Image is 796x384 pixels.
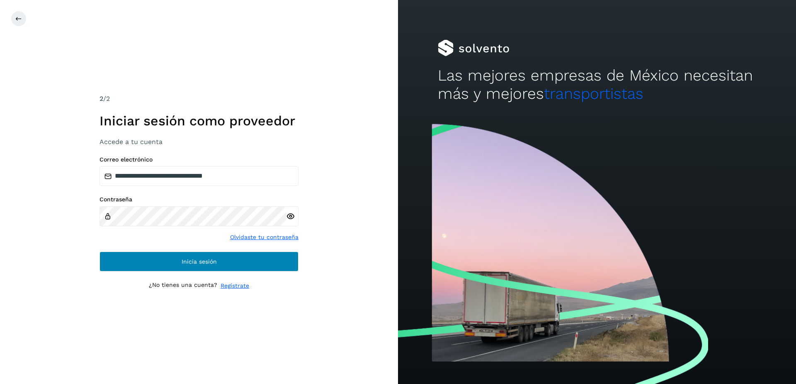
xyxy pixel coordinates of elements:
a: Regístrate [221,281,249,290]
label: Contraseña [99,196,298,203]
button: Inicia sesión [99,252,298,271]
p: ¿No tienes una cuenta? [149,281,217,290]
h2: Las mejores empresas de México necesitan más y mejores [438,66,756,103]
label: Correo electrónico [99,156,298,163]
span: 2 [99,95,103,103]
span: Inicia sesión [182,259,217,264]
h3: Accede a tu cuenta [99,138,298,146]
h1: Iniciar sesión como proveedor [99,113,298,129]
span: transportistas [544,85,643,103]
a: Olvidaste tu contraseña [230,233,298,242]
div: /2 [99,94,298,104]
